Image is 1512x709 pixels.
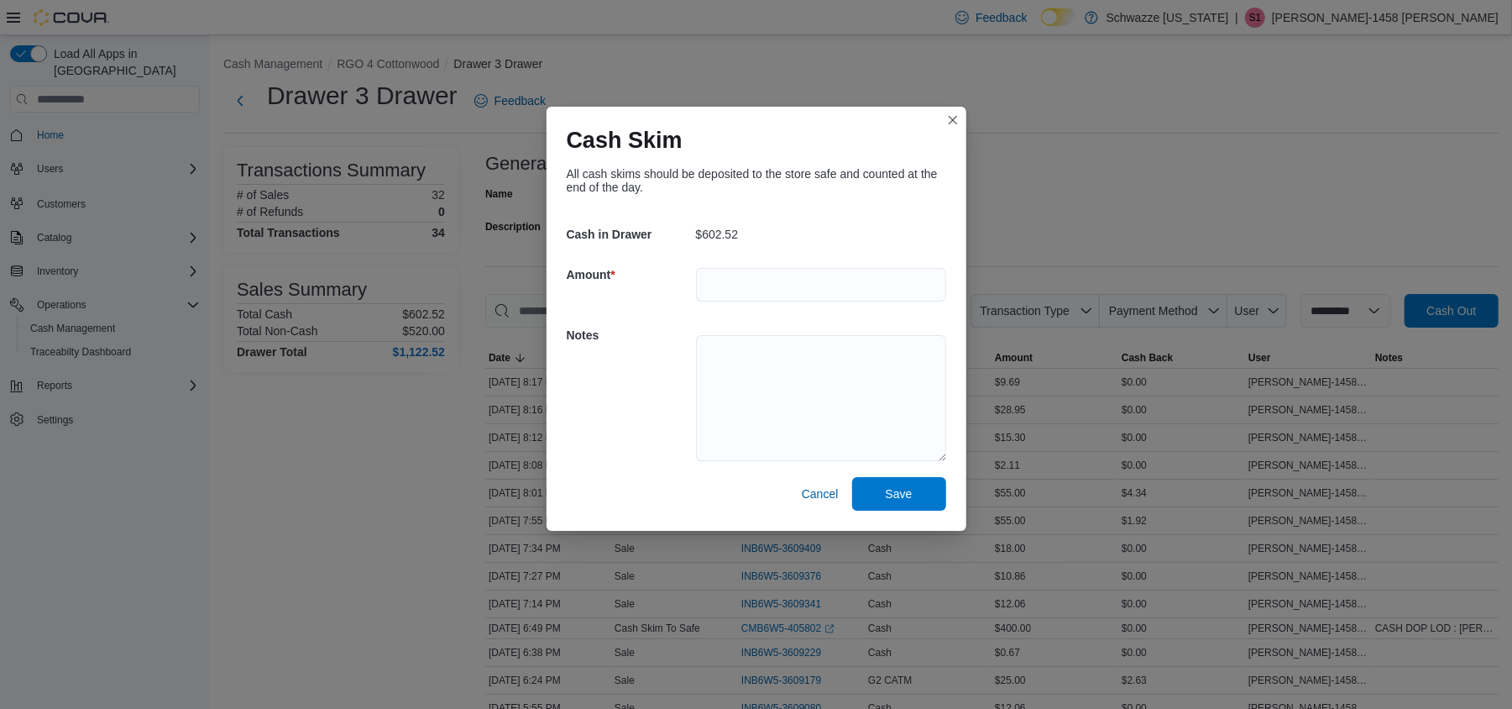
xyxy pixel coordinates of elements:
[567,167,946,194] div: All cash skims should be deposited to the store safe and counted at the end of the day.
[886,486,913,502] span: Save
[567,218,693,251] h5: Cash in Drawer
[567,127,683,154] h1: Cash Skim
[802,486,839,502] span: Cancel
[567,318,693,352] h5: Notes
[567,258,693,291] h5: Amount
[696,228,739,241] p: $602.52
[943,110,963,130] button: Closes this modal window
[795,477,845,511] button: Cancel
[852,477,946,511] button: Save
